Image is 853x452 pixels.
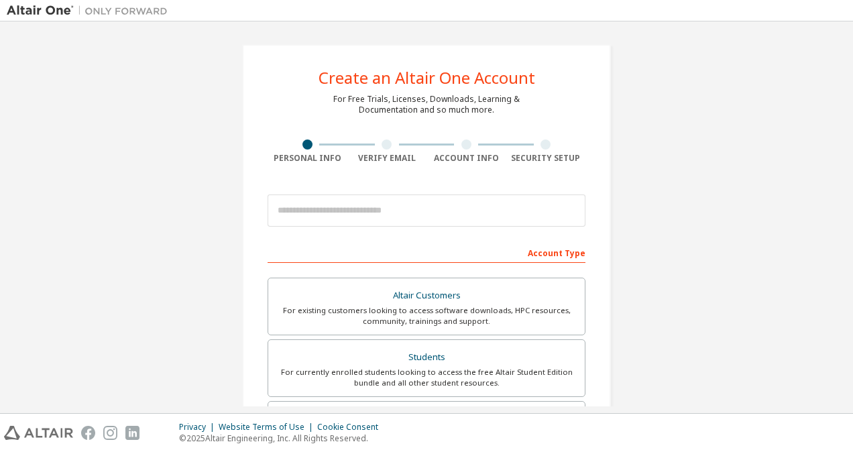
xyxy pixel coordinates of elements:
div: Account Type [268,241,585,263]
div: Altair Customers [276,286,577,305]
div: Cookie Consent [317,422,386,433]
div: For currently enrolled students looking to access the free Altair Student Edition bundle and all ... [276,367,577,388]
div: For existing customers looking to access software downloads, HPC resources, community, trainings ... [276,305,577,327]
div: Website Terms of Use [219,422,317,433]
img: instagram.svg [103,426,117,440]
img: linkedin.svg [125,426,139,440]
div: Students [276,348,577,367]
p: © 2025 Altair Engineering, Inc. All Rights Reserved. [179,433,386,444]
div: Create an Altair One Account [319,70,535,86]
div: Privacy [179,422,219,433]
div: For Free Trials, Licenses, Downloads, Learning & Documentation and so much more. [333,94,520,115]
div: Verify Email [347,153,427,164]
img: altair_logo.svg [4,426,73,440]
img: facebook.svg [81,426,95,440]
div: Personal Info [268,153,347,164]
div: Security Setup [506,153,586,164]
div: Account Info [427,153,506,164]
img: Altair One [7,4,174,17]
